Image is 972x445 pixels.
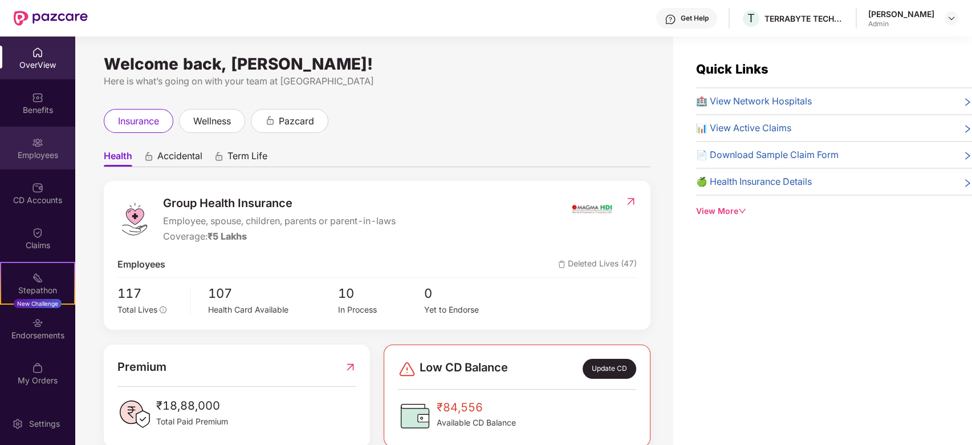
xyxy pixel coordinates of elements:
img: deleteIcon [558,261,566,268]
div: Health Card Available [208,304,338,316]
span: right [963,177,972,189]
div: New Challenge [14,299,62,308]
div: animation [265,115,275,126]
span: Deleted Lives (47) [558,257,637,272]
img: svg+xml;base64,PHN2ZyBpZD0iRGFuZ2VyLTMyeDMyIiB4bWxucz0iaHR0cDovL3d3dy53My5vcmcvMjAwMC9zdmciIHdpZH... [398,360,416,378]
img: PaidPremiumIcon [117,397,152,431]
div: Yet to Endorse [424,304,511,316]
img: svg+xml;base64,PHN2ZyBpZD0iRW1wbG95ZWVzIiB4bWxucz0iaHR0cDovL3d3dy53My5vcmcvMjAwMC9zdmciIHdpZHRoPS... [32,137,43,148]
span: Low CD Balance [420,359,508,379]
span: right [963,123,972,135]
span: 0 [424,284,511,304]
span: Quick Links [696,62,768,76]
span: Accidental [157,150,202,167]
span: Employees [117,257,165,272]
img: logo [117,202,152,236]
img: svg+xml;base64,PHN2ZyBpZD0iSGVscC0zMngzMiIgeG1sbnM9Imh0dHA6Ly93d3cudzMub3JnLzIwMDAvc3ZnIiB3aWR0aD... [665,14,676,25]
img: svg+xml;base64,PHN2ZyBpZD0iRW5kb3JzZW1lbnRzIiB4bWxucz0iaHR0cDovL3d3dy53My5vcmcvMjAwMC9zdmciIHdpZH... [32,317,43,329]
img: insurerIcon [571,195,613,223]
span: ₹18,88,000 [156,397,228,415]
div: Settings [26,418,63,430]
span: ₹84,556 [437,399,516,416]
span: insurance [118,114,159,128]
span: Term Life [227,150,267,167]
img: svg+xml;base64,PHN2ZyBpZD0iTXlfT3JkZXJzIiBkYXRhLW5hbWU9Ik15IE9yZGVycyIgeG1sbnM9Imh0dHA6Ly93d3cudz... [32,362,43,374]
img: svg+xml;base64,PHN2ZyBpZD0iRHJvcGRvd24tMzJ4MzIiIHhtbG5zPSJodHRwOi8vd3d3LnczLm9yZy8yMDAwL3N2ZyIgd2... [947,14,956,23]
span: 107 [208,284,338,304]
img: CDBalanceIcon [398,399,432,433]
div: Here is what’s going on with your team at [GEOGRAPHIC_DATA] [104,74,650,88]
span: 🍏 Health Insurance Details [696,175,812,189]
div: Stepathon [1,285,74,296]
div: animation [214,151,224,161]
img: svg+xml;base64,PHN2ZyBpZD0iQ0RfQWNjb3VudHMiIGRhdGEtbmFtZT0iQ0QgQWNjb3VudHMiIHhtbG5zPSJodHRwOi8vd3... [32,182,43,193]
span: 📄 Download Sample Claim Form [696,148,839,162]
span: Available CD Balance [437,416,516,429]
img: svg+xml;base64,PHN2ZyBpZD0iQ2xhaW0iIHhtbG5zPSJodHRwOi8vd3d3LnczLm9yZy8yMDAwL3N2ZyIgd2lkdGg9IjIwIi... [32,227,43,238]
div: Coverage: [163,229,396,244]
img: RedirectIcon [625,196,637,207]
span: Health [104,150,132,167]
span: 117 [117,284,182,304]
span: wellness [193,114,231,128]
span: 10 [337,284,424,304]
div: Update CD [583,359,636,379]
img: RedirectIcon [344,358,356,376]
img: New Pazcare Logo [14,11,88,26]
span: pazcard [279,114,314,128]
span: Premium [117,358,166,376]
img: svg+xml;base64,PHN2ZyBpZD0iQmVuZWZpdHMiIHhtbG5zPSJodHRwOi8vd3d3LnczLm9yZy8yMDAwL3N2ZyIgd2lkdGg9Ij... [32,92,43,103]
div: [PERSON_NAME] [868,9,934,19]
img: svg+xml;base64,PHN2ZyBpZD0iU2V0dGluZy0yMHgyMCIgeG1sbnM9Imh0dHA6Ly93d3cudzMub3JnLzIwMDAvc3ZnIiB3aW... [12,418,23,430]
div: TERRABYTE TECHNOLOGIES PRIVATE LIMITED [764,13,844,24]
span: info-circle [160,306,166,313]
span: right [963,150,972,162]
span: ₹5 Lakhs [208,230,247,242]
span: Group Health Insurance [163,195,396,212]
span: 📊 View Active Claims [696,121,791,135]
div: Get Help [681,14,709,23]
img: svg+xml;base64,PHN2ZyB4bWxucz0iaHR0cDovL3d3dy53My5vcmcvMjAwMC9zdmciIHdpZHRoPSIyMSIgaGVpZ2h0PSIyMC... [32,272,43,284]
span: 🏥 View Network Hospitals [696,94,812,108]
div: View More [696,205,972,217]
span: Employee, spouse, children, parents or parent-in-laws [163,214,396,228]
img: svg+xml;base64,PHN2ZyBpZD0iSG9tZSIgeG1sbnM9Imh0dHA6Ly93d3cudzMub3JnLzIwMDAvc3ZnIiB3aWR0aD0iMjAiIG... [32,47,43,58]
div: Admin [868,19,934,29]
span: T [747,11,755,25]
span: right [963,96,972,108]
div: In Process [337,304,424,316]
div: Welcome back, [PERSON_NAME]! [104,59,650,68]
span: Total Lives [117,305,157,314]
span: down [738,207,746,215]
span: Total Paid Premium [156,415,228,428]
div: animation [144,151,154,161]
